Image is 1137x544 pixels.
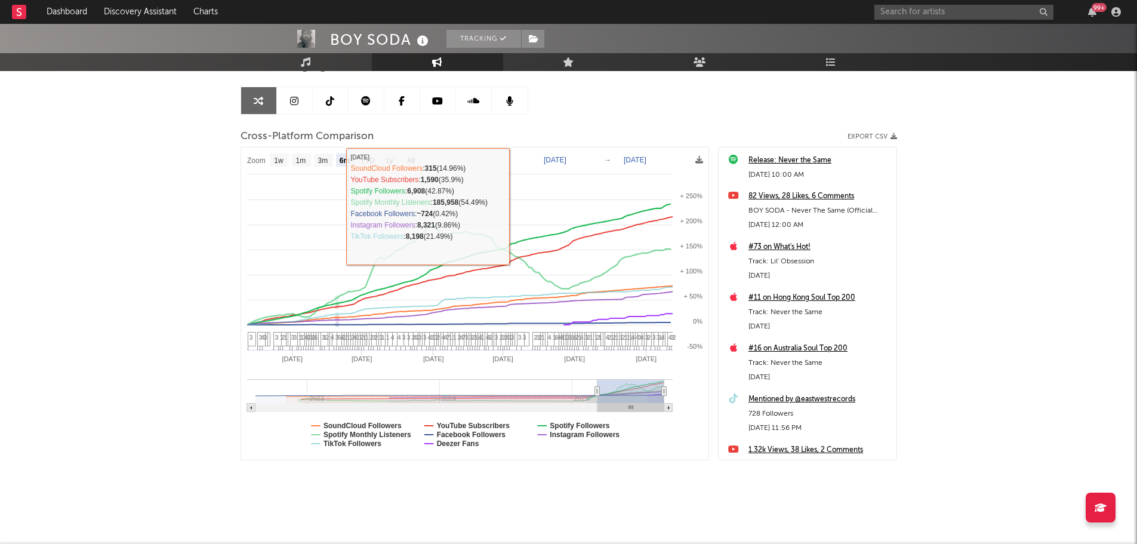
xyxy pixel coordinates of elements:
span: 2 [490,334,494,341]
span: 2 [613,334,617,341]
span: 6 [315,334,318,341]
span: 2 [576,334,580,341]
span: 2 [608,334,612,341]
div: [DATE] [748,319,891,334]
text: + 100% [680,268,702,275]
text: + 200% [680,217,702,225]
span: 1 [571,334,575,341]
span: 3 [303,334,306,341]
span: 2 [472,334,475,341]
div: [DATE] [748,370,891,385]
text: [DATE] [351,355,372,362]
span: 3 [402,334,406,341]
span: 1 [298,334,302,341]
span: 1 [553,334,556,341]
span: 1 [476,334,480,341]
text: Zoom [247,156,266,165]
div: NEVER THE SAME. [DATE]. #newmusicfriday #musicvideos #soulmusic #rnb #rnbmusic #neverthesame [748,457,891,472]
span: 3 [352,334,355,341]
a: Release: Never the Same [748,153,891,168]
span: 3 [671,334,674,341]
span: 2 [344,334,348,341]
text: 1y [385,156,393,165]
span: 1 [590,334,593,341]
text: [DATE] [636,355,657,362]
span: 1 [349,334,353,341]
span: 3 [435,334,438,341]
text: TikTok Followers [323,439,381,448]
span: 1 [578,334,582,341]
span: 4 [631,334,635,341]
span: 1 [627,334,630,341]
span: 4 [580,334,584,341]
div: Mentioned by @eastwestrecords [748,392,891,407]
span: 3 [465,334,469,341]
span: 1 [416,334,420,341]
span: 4 [486,334,489,341]
span: 1 [365,334,369,341]
span: 2 [622,334,625,341]
div: Track: Never the Same [748,305,891,319]
span: 2 [500,334,503,341]
a: #16 on Australia Soul Top 200 [748,342,891,356]
button: Tracking [446,30,521,48]
span: 2 [597,334,600,341]
span: 1 [430,334,434,341]
text: -50% [687,343,702,350]
div: 82 Views, 28 Likes, 6 Comments [748,189,891,204]
span: 4 [444,334,448,341]
span: 4 [506,334,510,341]
span: 2 [458,334,461,341]
span: 3 [249,334,253,341]
span: 4 [331,334,334,341]
div: [DATE] 11:56 PM [748,421,891,435]
text: 1w [274,156,284,165]
text: [DATE] [564,355,585,362]
span: 3 [335,334,339,341]
span: 3 [495,334,498,341]
span: 7 [463,334,466,341]
span: 3 [657,334,660,341]
span: 3 [537,334,540,341]
span: 3 [291,334,295,341]
text: Spotify Monthly Listeners [323,431,411,439]
text: [DATE] [282,355,303,362]
span: 4 [460,334,464,341]
span: 3 [372,334,376,341]
span: 2 [534,334,538,341]
div: #11 on Hong Kong Soul Top 200 [748,291,891,305]
span: 7 [446,334,450,341]
span: 3 [418,334,422,341]
div: BOY SODA - Never The Same (Official Music Video) [748,204,891,218]
span: 3 [638,334,642,341]
span: 2 [412,334,415,341]
span: 4 [428,334,432,341]
text: 1m [295,156,306,165]
span: 3 [652,334,656,341]
div: Track: Lil' Obsession [748,254,891,269]
span: 1 [347,334,350,341]
span: 2 [375,334,378,341]
span: 1 [280,334,284,341]
div: 1.32k Views, 38 Likes, 2 Comments [748,443,891,457]
span: 2 [437,334,440,341]
span: 2 [312,334,316,341]
span: 3 [469,334,473,341]
button: 99+ [1088,7,1096,17]
span: 4 [668,334,672,341]
span: 4 [261,334,265,341]
text: Instagram Followers [550,431,620,439]
span: Artist Engagement [241,57,376,72]
text: 3m [318,156,328,165]
text: 6m [339,156,349,165]
span: 4 [414,334,417,341]
span: 1 [356,334,360,341]
span: 3 [645,334,649,341]
div: #73 on What's Hot! [748,240,891,254]
div: [DATE] 10:00 AM [748,168,891,182]
span: 1 [363,334,366,341]
text: SoundCloud Followers [323,422,402,430]
span: 3 [511,334,514,341]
